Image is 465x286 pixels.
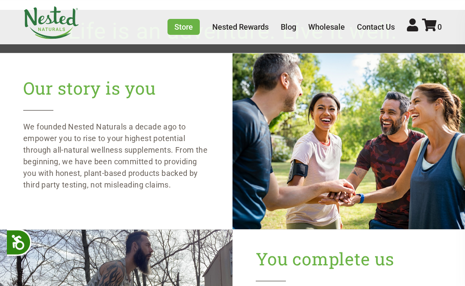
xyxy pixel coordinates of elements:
a: Contact Us [357,22,395,31]
span: 0 [437,22,442,31]
p: We founded Nested Naturals a decade ago to empower you to rise to your highest potential through ... [23,121,209,191]
a: Blog [281,22,296,31]
a: Store [167,19,200,35]
h2: You complete us [256,247,442,281]
a: Wholesale [308,22,345,31]
a: 0 [422,22,442,31]
img: Nested Naturals [23,6,79,39]
img: Our story is you [232,53,465,229]
a: Nested Rewards [212,22,269,31]
h2: Our story is you [23,77,209,111]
